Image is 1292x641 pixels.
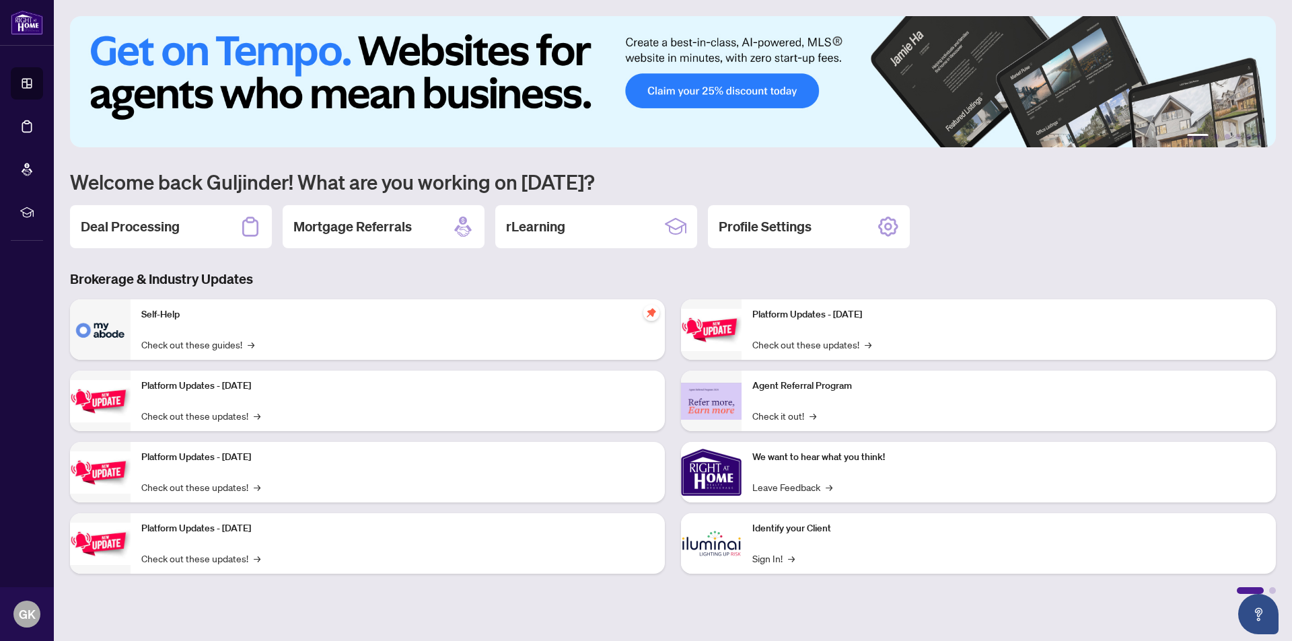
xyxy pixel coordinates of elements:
[506,217,565,236] h2: rLearning
[752,337,871,352] a: Check out these updates!→
[70,169,1276,194] h1: Welcome back Guljinder! What are you working on [DATE]?
[1238,594,1279,634] button: Open asap
[254,480,260,494] span: →
[81,217,180,236] h2: Deal Processing
[70,299,131,360] img: Self-Help
[719,217,812,236] h2: Profile Settings
[141,307,654,322] p: Self-Help
[1187,134,1209,139] button: 1
[826,480,832,494] span: →
[141,408,260,423] a: Check out these updates!→
[643,305,659,321] span: pushpin
[752,480,832,494] a: Leave Feedback→
[141,551,260,566] a: Check out these updates!→
[752,450,1265,465] p: We want to hear what you think!
[141,480,260,494] a: Check out these updates!→
[293,217,412,236] h2: Mortgage Referrals
[681,309,742,351] img: Platform Updates - June 23, 2025
[752,408,816,423] a: Check it out!→
[1235,134,1241,139] button: 4
[70,380,131,422] img: Platform Updates - September 16, 2025
[141,379,654,393] p: Platform Updates - [DATE]
[254,408,260,423] span: →
[141,521,654,536] p: Platform Updates - [DATE]
[70,451,131,494] img: Platform Updates - July 21, 2025
[254,551,260,566] span: →
[1214,134,1219,139] button: 2
[752,521,1265,536] p: Identify your Client
[141,450,654,465] p: Platform Updates - [DATE]
[752,551,795,566] a: Sign In!→
[1257,134,1262,139] button: 6
[752,379,1265,393] p: Agent Referral Program
[70,16,1276,147] img: Slide 0
[681,442,742,502] img: We want to hear what you think!
[752,307,1265,322] p: Platform Updates - [DATE]
[810,408,816,423] span: →
[141,337,254,352] a: Check out these guides!→
[1246,134,1252,139] button: 5
[681,383,742,420] img: Agent Referral Program
[70,270,1276,289] h3: Brokerage & Industry Updates
[865,337,871,352] span: →
[19,605,36,624] span: GK
[70,523,131,565] img: Platform Updates - July 8, 2025
[11,10,43,35] img: logo
[788,551,795,566] span: →
[1225,134,1230,139] button: 3
[681,513,742,574] img: Identify your Client
[248,337,254,352] span: →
